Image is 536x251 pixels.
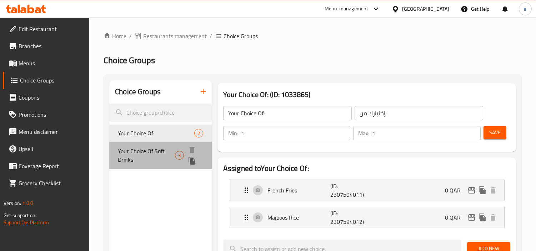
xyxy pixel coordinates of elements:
[229,180,504,201] div: Expand
[19,42,84,50] span: Branches
[195,130,203,137] span: 2
[4,199,21,208] span: Version:
[19,110,84,119] span: Promotions
[104,52,155,68] span: Choice Groups
[402,5,449,13] div: [GEOGRAPHIC_DATA]
[3,72,90,89] a: Choice Groups
[104,32,522,40] nav: breadcrumb
[4,218,49,227] a: Support.OpsPlatform
[3,55,90,72] a: Menus
[3,175,90,192] a: Grocery Checklist
[19,59,84,67] span: Menus
[223,204,510,231] li: Expand
[19,127,84,136] span: Menu disclaimer
[489,128,501,137] span: Save
[3,140,90,157] a: Upsell
[325,5,369,13] div: Menu-management
[104,32,126,40] a: Home
[109,104,212,122] input: search
[143,32,207,40] span: Restaurants management
[267,213,330,222] p: Majboos Rice
[3,89,90,106] a: Coupons
[175,151,184,160] div: Choices
[20,76,84,85] span: Choice Groups
[223,163,510,174] h2: Assigned to Your Choice Of:
[19,93,84,102] span: Coupons
[224,32,258,40] span: Choice Groups
[466,185,477,196] button: edit
[445,213,466,222] p: 0 QAR
[3,106,90,123] a: Promotions
[3,20,90,37] a: Edit Restaurant
[175,152,184,159] span: 3
[330,209,372,226] p: (ID: 2307594012)
[109,142,212,169] div: Your Choice Of Soft Drinks3deleteduplicate
[524,5,526,13] span: s
[477,212,488,223] button: duplicate
[228,129,238,137] p: Min:
[3,157,90,175] a: Coverage Report
[115,86,161,97] h2: Choice Groups
[477,185,488,196] button: duplicate
[19,25,84,33] span: Edit Restaurant
[488,212,499,223] button: delete
[4,211,36,220] span: Get support on:
[488,185,499,196] button: delete
[484,126,506,139] button: Save
[109,125,212,142] div: Your Choice Of:2
[22,199,33,208] span: 1.0.0
[267,186,330,195] p: French Fries
[223,177,510,204] li: Expand
[19,145,84,153] span: Upsell
[3,37,90,55] a: Branches
[229,207,504,228] div: Expand
[330,182,372,199] p: (ID: 2307594011)
[466,212,477,223] button: edit
[187,145,197,155] button: delete
[194,129,203,137] div: Choices
[187,155,197,166] button: duplicate
[3,123,90,140] a: Menu disclaimer
[223,89,510,100] h3: Your Choice Of: (ID: 1033865)
[129,32,132,40] li: /
[19,179,84,187] span: Grocery Checklist
[118,129,194,137] span: Your Choice Of:
[358,129,369,137] p: Max:
[135,32,207,40] a: Restaurants management
[118,147,175,164] span: Your Choice Of Soft Drinks
[210,32,212,40] li: /
[19,162,84,170] span: Coverage Report
[445,186,466,195] p: 0 QAR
